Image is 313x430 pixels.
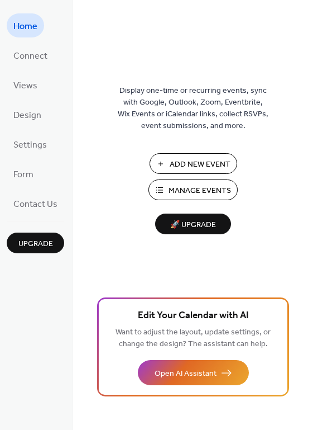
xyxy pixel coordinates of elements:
[18,238,53,250] span: Upgrade
[7,13,44,37] a: Home
[148,179,238,200] button: Manage Events
[115,325,271,352] span: Want to adjust the layout, update settings, or change the design? The assistant can help.
[170,159,230,171] span: Add New Event
[155,368,216,380] span: Open AI Assistant
[168,185,231,197] span: Manage Events
[7,191,64,215] a: Contact Us
[118,85,268,132] span: Display one-time or recurring events, sync with Google, Outlook, Zoom, Eventbrite, Wix Events or ...
[138,308,249,324] span: Edit Your Calendar with AI
[138,360,249,385] button: Open AI Assistant
[155,214,231,234] button: 🚀 Upgrade
[7,102,48,126] a: Design
[7,233,64,253] button: Upgrade
[7,132,54,156] a: Settings
[13,107,41,124] span: Design
[13,196,57,213] span: Contact Us
[162,218,224,233] span: 🚀 Upgrade
[13,48,47,65] span: Connect
[7,73,44,97] a: Views
[13,166,33,183] span: Form
[7,162,40,186] a: Form
[7,43,54,67] a: Connect
[13,136,47,154] span: Settings
[150,153,237,174] button: Add New Event
[13,77,37,94] span: Views
[13,18,37,35] span: Home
